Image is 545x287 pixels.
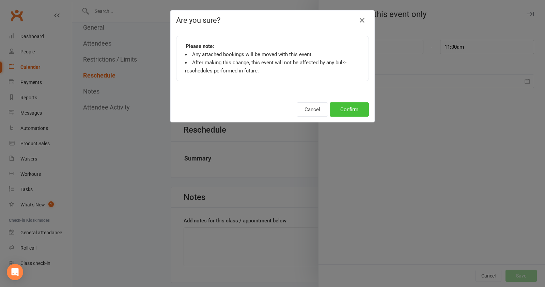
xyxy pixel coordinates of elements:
li: After making this change, this event will not be affected by any bulk-reschedules performed in fu... [185,58,360,75]
button: Cancel [297,102,328,117]
button: Confirm [330,102,369,117]
strong: Please note: [186,42,214,50]
li: Any attached bookings will be moved with this event. [185,50,360,58]
h4: Are you sure? [176,16,369,24]
button: Close [357,15,368,26]
div: Open Intercom Messenger [7,264,23,280]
